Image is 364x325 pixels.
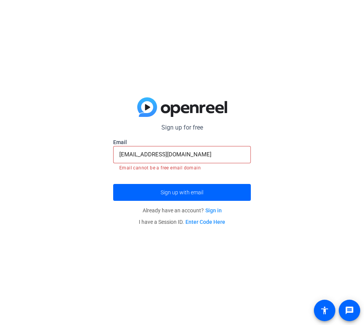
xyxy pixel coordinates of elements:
a: Sign in [205,207,222,213]
mat-icon: message [345,306,354,315]
img: blue-gradient.svg [137,97,227,117]
input: Enter Email Address [119,150,245,159]
span: I have a Session ID. [139,219,225,225]
span: Already have an account? [143,207,222,213]
a: Enter Code Here [185,219,225,225]
p: Sign up for free [113,123,251,132]
mat-error: Email cannot be a free email domain [119,163,245,172]
label: Email [113,138,251,146]
button: Sign up with email [113,184,251,201]
mat-icon: accessibility [320,306,329,315]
